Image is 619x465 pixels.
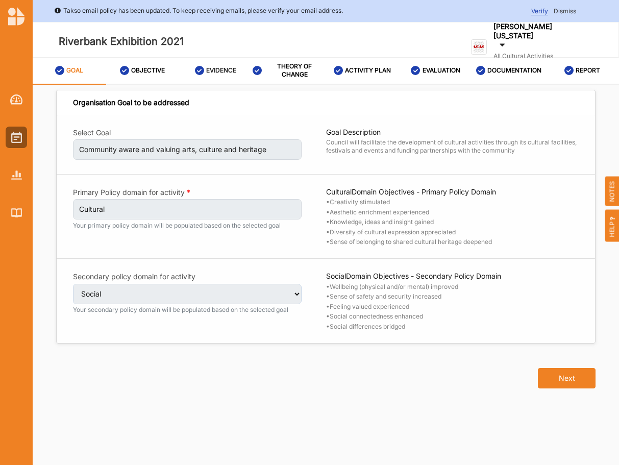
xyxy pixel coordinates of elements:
[487,66,541,75] label: DOCUMENTATION
[73,98,189,107] div: Organisation Goal to be addressed
[493,22,589,40] label: [PERSON_NAME][US_STATE]
[264,62,326,79] label: THEORY OF CHANGE
[6,202,27,224] a: Library
[54,6,343,16] div: Takso email policy has been updated. To keep receiving emails, please verify your email address.
[6,127,27,148] a: Activities
[11,170,22,179] img: Reports
[59,33,184,50] label: Riverbank Exhibition 2021
[423,66,460,75] label: EVALUATION
[531,7,548,15] span: Verify
[345,66,391,75] label: ACTIVITY PLAN
[11,132,22,143] img: Activities
[6,89,27,110] a: Dashboard
[493,52,589,68] label: All Cultural Activities Organisation
[576,66,600,75] label: REPORT
[8,7,24,26] img: logo
[206,66,236,75] label: EVIDENCE
[11,208,22,217] img: Library
[471,39,487,55] img: logo
[10,94,23,105] img: Dashboard
[554,7,576,15] span: Dismiss
[66,66,83,75] label: GOAL
[131,66,165,75] label: OBJECTIVE
[6,164,27,186] a: Reports
[538,368,596,388] button: Next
